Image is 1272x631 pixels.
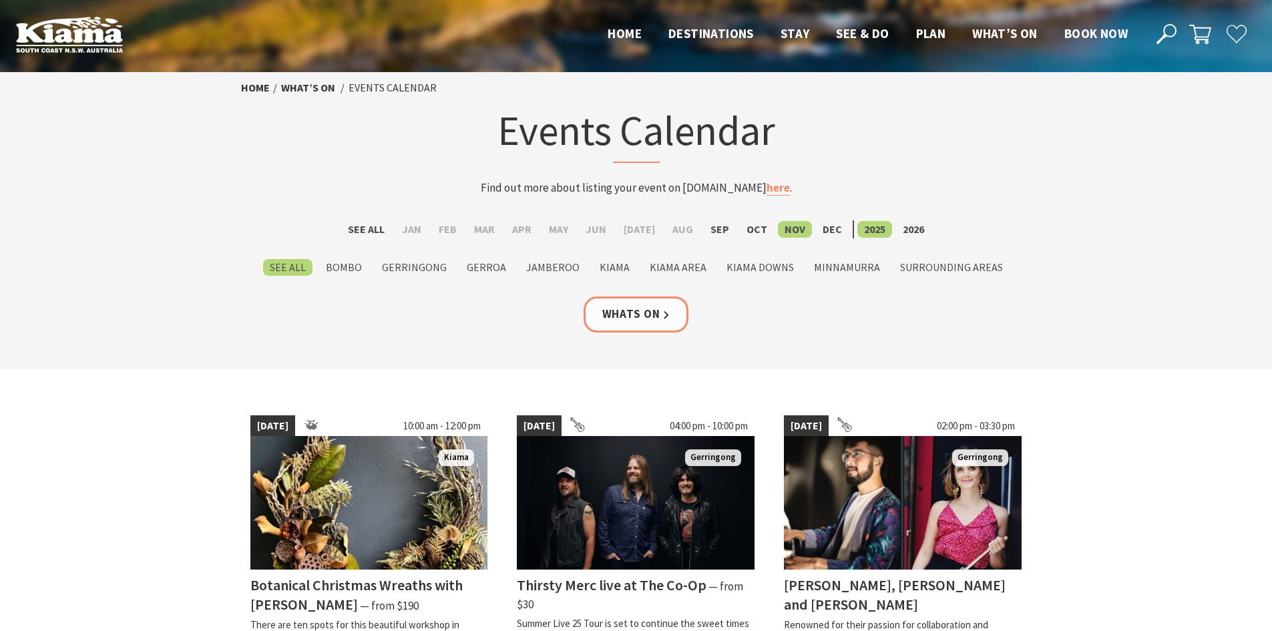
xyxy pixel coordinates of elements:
[784,436,1022,570] img: Man playing piano and woman holding flute
[643,259,713,276] label: Kiama Area
[740,221,774,238] label: Oct
[517,436,755,570] img: Band photo
[666,221,700,238] label: Aug
[608,25,642,41] span: Home
[930,415,1022,437] span: 02:00 pm - 03:30 pm
[584,296,689,332] a: Whats On
[593,259,636,276] label: Kiama
[893,259,1010,276] label: Surrounding Areas
[250,436,488,570] img: Botanical Wreath
[281,81,335,95] a: What’s On
[778,221,812,238] label: Nov
[594,23,1141,45] nav: Main Menu
[460,259,513,276] label: Gerroa
[517,415,562,437] span: [DATE]
[395,221,428,238] label: Jan
[952,449,1008,466] span: Gerringong
[836,25,889,41] span: See & Do
[517,576,706,594] h4: Thirsty Merc live at The Co-Op
[319,259,369,276] label: Bombo
[704,221,736,238] label: Sep
[857,221,892,238] label: 2025
[916,25,946,41] span: Plan
[816,221,849,238] label: Dec
[263,259,312,276] label: See All
[467,221,501,238] label: Mar
[784,576,1006,614] h4: [PERSON_NAME], [PERSON_NAME] and [PERSON_NAME]
[542,221,575,238] label: May
[807,259,887,276] label: Minnamurra
[375,259,453,276] label: Gerringong
[375,179,898,197] p: Find out more about listing your event on [DOMAIN_NAME] .
[16,16,123,53] img: Kiama Logo
[360,598,419,613] span: ⁠— from $190
[720,259,801,276] label: Kiama Downs
[250,576,463,614] h4: Botanical Christmas Wreaths with [PERSON_NAME]
[668,25,754,41] span: Destinations
[685,449,741,466] span: Gerringong
[519,259,586,276] label: Jamberoo
[663,415,755,437] span: 04:00 pm - 10:00 pm
[896,221,931,238] label: 2026
[349,79,437,97] li: Events Calendar
[397,415,487,437] span: 10:00 am - 12:00 pm
[505,221,538,238] label: Apr
[579,221,613,238] label: Jun
[341,221,391,238] label: See All
[375,103,898,163] h1: Events Calendar
[1064,25,1128,41] span: Book now
[432,221,463,238] label: Feb
[767,180,790,196] a: here
[617,221,662,238] label: [DATE]
[784,415,829,437] span: [DATE]
[241,81,270,95] a: Home
[439,449,474,466] span: Kiama
[972,25,1038,41] span: What’s On
[781,25,810,41] span: Stay
[250,415,295,437] span: [DATE]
